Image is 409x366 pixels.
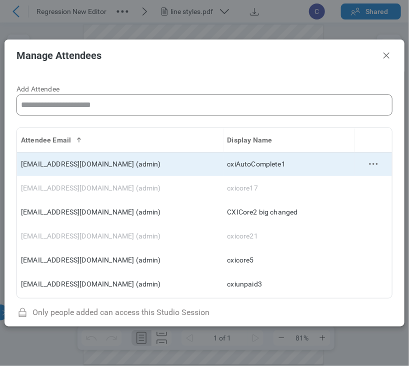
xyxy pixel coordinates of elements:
[17,152,223,176] td: [EMAIL_ADDRESS][DOMAIN_NAME] (admin)
[17,272,223,296] td: [EMAIL_ADDRESS][DOMAIN_NAME] (admin)
[223,152,355,176] td: cxiAutoComplete1
[16,306,392,319] div: Only people added can access this Studio Session
[21,135,219,145] div: Attendee Email
[17,200,223,224] td: [EMAIL_ADDRESS][DOMAIN_NAME] (admin)
[17,95,392,115] input: Add Attendee
[16,50,376,61] h2: Manage Attendees
[223,248,355,272] td: cxicore5
[367,158,379,170] button: context-menu
[17,248,223,272] td: [EMAIL_ADDRESS][DOMAIN_NAME] (admin)
[16,83,392,127] form: form
[223,200,355,224] td: CXICore2 big changed
[17,176,223,200] td: [EMAIL_ADDRESS][DOMAIN_NAME] (admin)
[17,128,392,296] table: bb-data-table
[380,49,392,61] button: Close
[223,224,355,248] td: cxicore21
[16,85,392,127] label: Add Attendee
[17,224,223,248] td: [EMAIL_ADDRESS][DOMAIN_NAME] (admin)
[223,272,355,296] td: cxiunpaid3
[223,176,355,200] td: cxicore17
[227,135,351,145] div: Display Name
